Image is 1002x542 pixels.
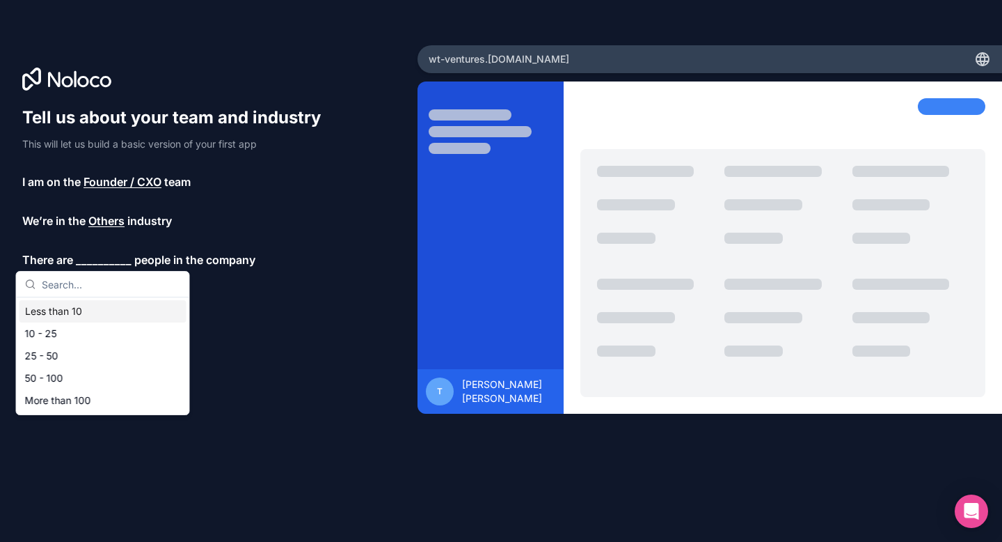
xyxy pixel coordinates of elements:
[134,251,255,268] span: people in the company
[437,386,443,397] span: T
[127,212,172,229] span: industry
[955,495,988,528] div: Open Intercom Messenger
[22,251,73,268] span: There are
[88,212,125,229] span: Others
[429,52,569,66] span: wt-ventures .[DOMAIN_NAME]
[22,107,334,129] h1: Tell us about your team and industry
[19,389,186,412] div: More than 100
[164,173,191,190] span: team
[22,173,81,190] span: I am on the
[19,323,186,345] div: 10 - 25
[17,297,189,415] div: Suggestions
[83,173,161,190] span: Founder / CXO
[19,300,186,323] div: Less than 10
[22,212,86,229] span: We’re in the
[462,378,555,405] span: [PERSON_NAME] [PERSON_NAME]
[19,367,186,389] div: 50 - 100
[76,251,132,268] span: __________
[22,137,334,151] p: This will let us build a basic version of your first app
[42,272,181,297] input: Search...
[19,345,186,367] div: 25 - 50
